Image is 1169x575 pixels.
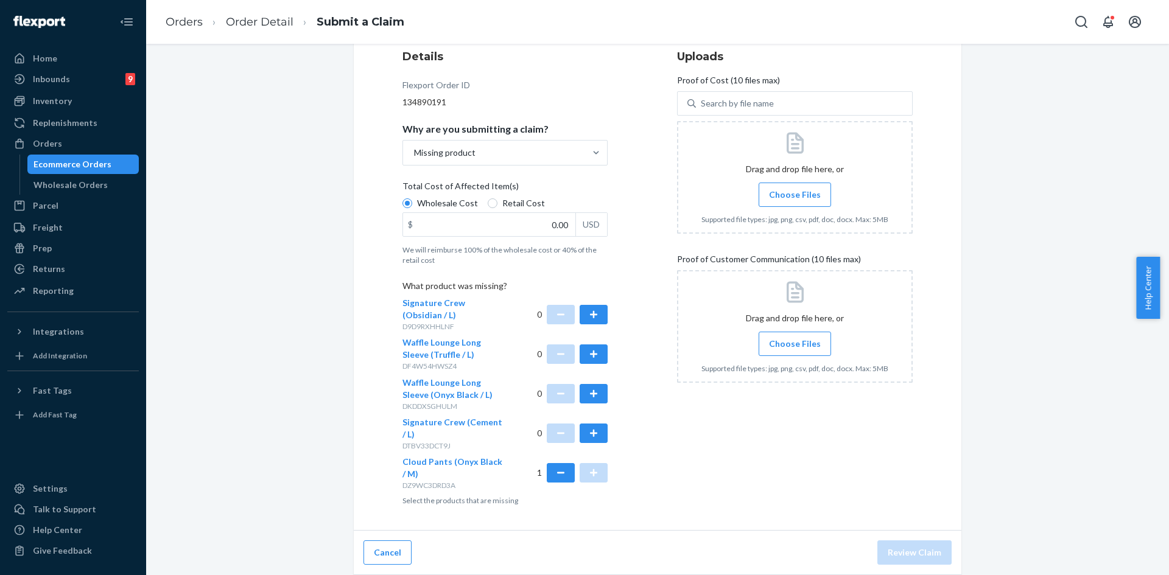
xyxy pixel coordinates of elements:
div: 0 [537,297,608,332]
a: Prep [7,239,139,258]
a: Help Center [7,520,139,540]
p: DTBV33DCT9J [402,441,505,451]
div: Integrations [33,326,84,338]
a: Reporting [7,281,139,301]
button: Review Claim [877,540,952,565]
div: Fast Tags [33,385,72,397]
div: Ecommerce Orders [33,158,111,170]
span: Proof of Customer Communication (10 files max) [677,253,861,270]
div: $ [403,213,418,236]
span: Proof of Cost (10 files max) [677,74,780,91]
span: Choose Files [769,189,821,201]
button: Open Search Box [1069,10,1094,34]
span: Cloud Pants (Onyx Black / M) [402,456,502,479]
h3: Details [402,49,608,64]
span: Signature Crew (Obsidian / L) [402,298,465,320]
div: Prep [33,242,52,254]
a: Inventory [7,91,139,111]
div: Orders [33,138,62,150]
div: Missing product [414,147,476,159]
div: Home [33,52,57,64]
span: Waffle Lounge Long Sleeve (Onyx Black / L) [402,377,493,400]
span: Choose Files [769,338,821,350]
a: Replenishments [7,113,139,133]
p: DKDDXSGHULM [402,401,505,411]
a: Orders [7,134,139,153]
div: 0 [537,336,608,371]
button: Open account menu [1123,10,1147,34]
div: Inbounds [33,73,70,85]
a: Home [7,49,139,68]
a: Parcel [7,196,139,215]
a: Submit a Claim [317,15,404,29]
div: Freight [33,221,63,234]
div: 9 [125,73,135,85]
a: Returns [7,259,139,279]
span: Wholesale Cost [417,197,478,209]
input: Retail Cost [488,198,497,208]
div: Add Fast Tag [33,409,77,420]
a: Freight [7,218,139,237]
a: Ecommerce Orders [27,155,139,174]
div: 0 [537,416,608,451]
p: DZ9WC3DRD3A [402,480,505,490]
h3: Uploads [677,49,913,64]
p: D9D9RXHHLNF [402,321,505,332]
span: Waffle Lounge Long Sleeve (Truffle / L) [402,337,481,360]
div: Help Center [33,524,82,536]
div: USD [575,213,607,236]
p: DF4W54HWSZ4 [402,361,505,371]
button: Open notifications [1096,10,1120,34]
button: Cancel [363,540,412,565]
input: $USD [403,213,575,236]
a: Order Detail [226,15,293,29]
button: Close Navigation [114,10,139,34]
div: Parcel [33,200,58,212]
button: Give Feedback [7,541,139,560]
div: Inventory [33,95,72,107]
span: Total Cost of Affected Item(s) [402,180,519,197]
div: Wholesale Orders [33,179,108,191]
ol: breadcrumbs [156,4,414,40]
button: Help Center [1136,257,1160,319]
input: Wholesale Cost [402,198,412,208]
a: Add Integration [7,346,139,366]
p: What product was missing? [402,280,608,297]
p: Why are you submitting a claim? [402,123,549,135]
a: Settings [7,479,139,498]
div: Replenishments [33,117,97,129]
div: Search by file name [701,97,774,110]
span: Retail Cost [502,197,545,209]
a: Inbounds9 [7,69,139,89]
div: Talk to Support [33,503,96,515]
a: Add Fast Tag [7,405,139,425]
div: Returns [33,263,65,275]
div: 1 [537,456,608,490]
button: Integrations [7,322,139,341]
img: Flexport logo [13,16,65,28]
div: Give Feedback [33,545,92,557]
div: Reporting [33,285,74,297]
div: Settings [33,483,68,495]
div: 0 [537,377,608,411]
div: Flexport Order ID [402,79,470,96]
p: We will reimburse 100% of the wholesale cost or 40% of the retail cost [402,245,608,265]
div: Add Integration [33,350,87,361]
p: Select the products that are missing [402,495,608,506]
button: Fast Tags [7,381,139,400]
div: 134890191 [402,96,608,108]
a: Wholesale Orders [27,175,139,195]
a: Talk to Support [7,500,139,519]
span: Signature Crew (Cement / L) [402,417,502,439]
a: Orders [166,15,203,29]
